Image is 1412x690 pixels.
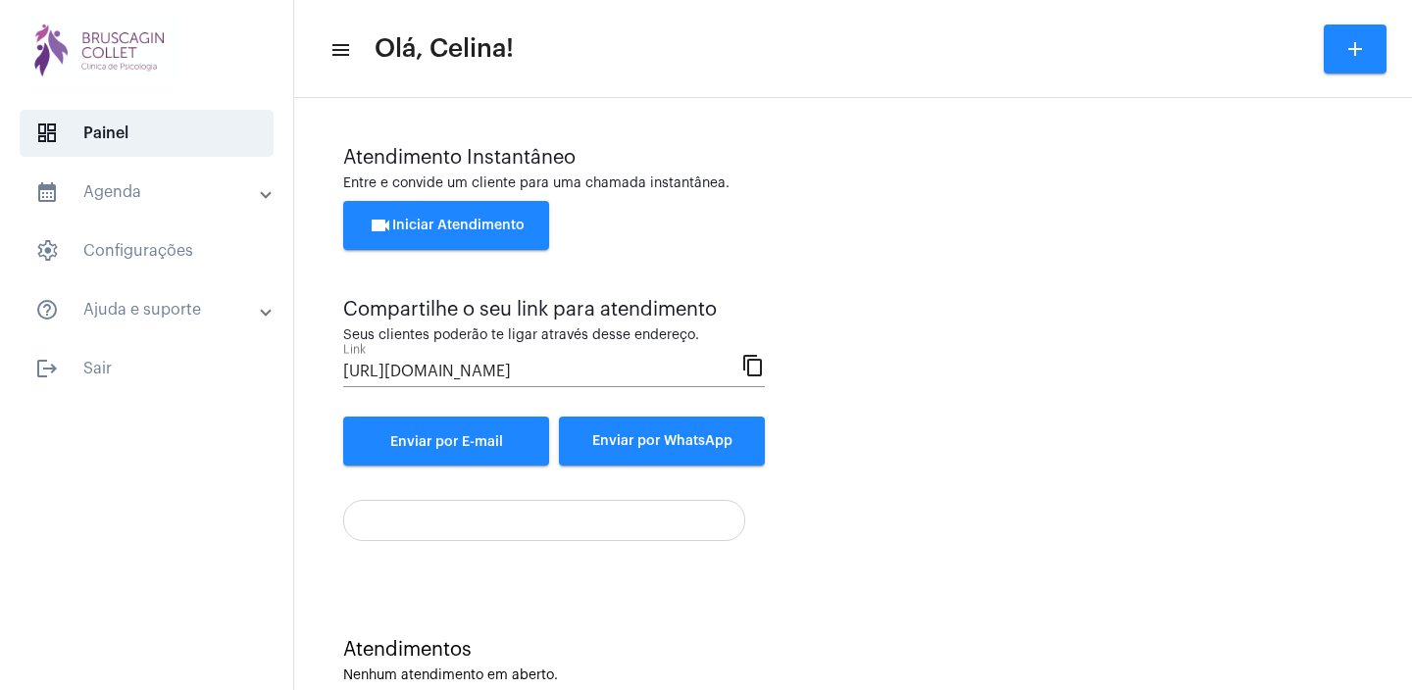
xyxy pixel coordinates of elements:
[12,169,293,216] mat-expansion-panel-header: sidenav iconAgenda
[329,38,349,62] mat-icon: sidenav icon
[1343,37,1367,61] mat-icon: add
[16,10,186,88] img: bdd31f1e-573f-3f90-f05a-aecdfb595b2a.png
[35,298,262,321] mat-panel-title: Ajuda e suporte
[343,668,1363,683] div: Nenhum atendimento em aberto.
[343,299,765,320] div: Compartilhe o seu link para atendimento
[20,345,274,392] span: Sair
[35,357,59,380] mat-icon: sidenav icon
[343,417,549,466] a: Enviar por E-mail
[741,353,765,376] mat-icon: content_copy
[20,110,274,157] span: Painel
[20,227,274,274] span: Configurações
[343,147,1363,169] div: Atendimento Instantâneo
[12,286,293,333] mat-expansion-panel-header: sidenav iconAjuda e suporte
[35,180,262,204] mat-panel-title: Agenda
[369,214,392,237] mat-icon: videocam
[35,239,59,263] span: sidenav icon
[343,201,549,250] button: Iniciar Atendimento
[390,435,503,449] span: Enviar por E-mail
[559,417,765,466] button: Enviar por WhatsApp
[35,122,59,145] span: sidenav icon
[343,328,765,343] div: Seus clientes poderão te ligar através desse endereço.
[592,434,732,448] span: Enviar por WhatsApp
[343,176,1363,191] div: Entre e convide um cliente para uma chamada instantânea.
[35,180,59,204] mat-icon: sidenav icon
[343,639,1363,661] div: Atendimentos
[35,298,59,321] mat-icon: sidenav icon
[369,219,525,232] span: Iniciar Atendimento
[375,33,514,65] span: Olá, Celina!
